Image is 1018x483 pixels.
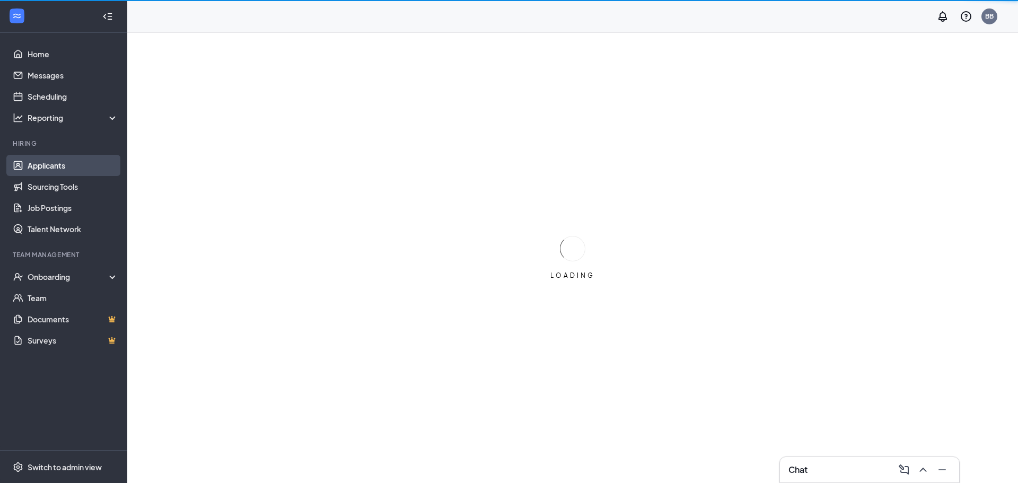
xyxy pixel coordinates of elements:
[28,287,118,309] a: Team
[12,11,22,21] svg: WorkstreamLogo
[936,10,949,23] svg: Notifications
[28,65,118,86] a: Messages
[985,12,994,21] div: BB
[934,461,951,478] button: Minimize
[960,10,972,23] svg: QuestionInfo
[28,176,118,197] a: Sourcing Tools
[13,250,116,259] div: Team Management
[28,462,102,472] div: Switch to admin view
[28,197,118,218] a: Job Postings
[28,330,118,351] a: SurveysCrown
[898,463,910,476] svg: ComposeMessage
[546,271,599,280] div: LOADING
[28,271,109,282] div: Onboarding
[13,462,23,472] svg: Settings
[28,155,118,176] a: Applicants
[28,86,118,107] a: Scheduling
[28,218,118,240] a: Talent Network
[13,271,23,282] svg: UserCheck
[915,461,932,478] button: ChevronUp
[28,112,119,123] div: Reporting
[896,461,912,478] button: ComposeMessage
[936,463,949,476] svg: Minimize
[13,139,116,148] div: Hiring
[788,464,808,476] h3: Chat
[28,43,118,65] a: Home
[917,463,929,476] svg: ChevronUp
[102,11,113,22] svg: Collapse
[28,309,118,330] a: DocumentsCrown
[13,112,23,123] svg: Analysis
